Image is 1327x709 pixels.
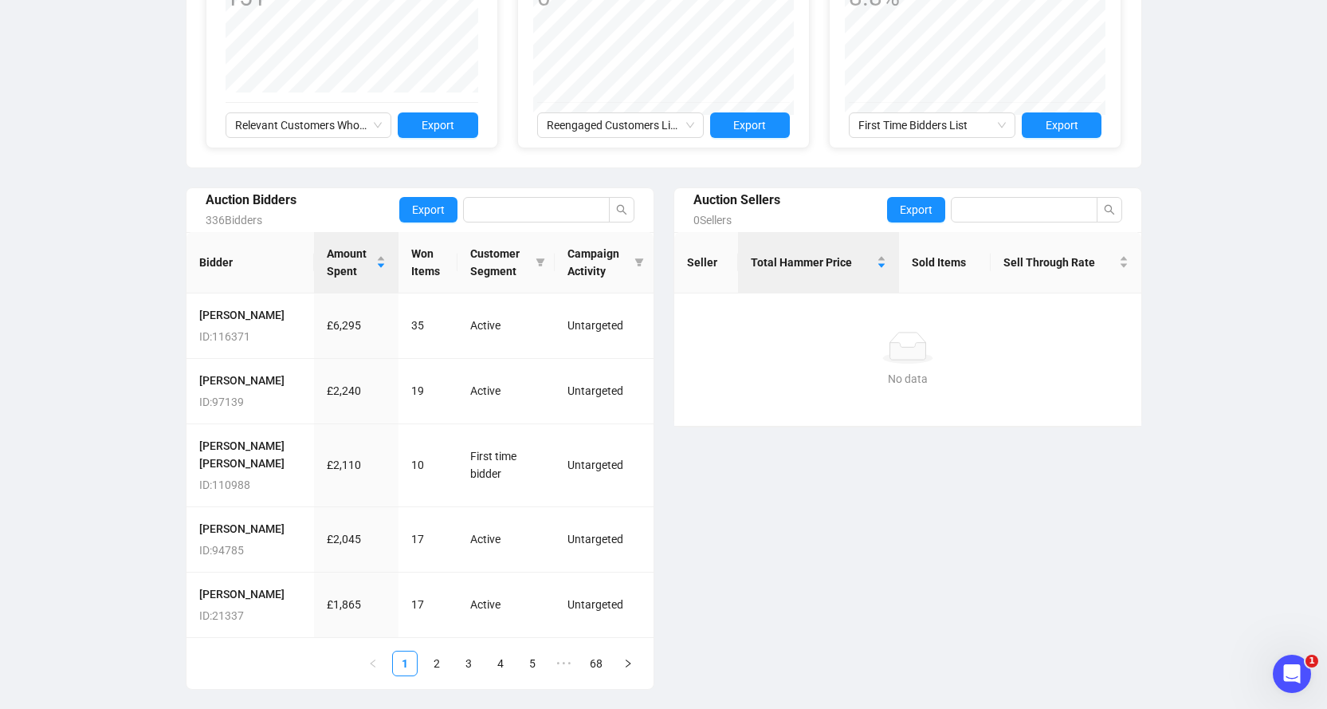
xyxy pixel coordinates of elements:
[206,190,399,210] div: Auction Bidders
[13,414,306,452] div: user says…
[76,522,88,535] button: Upload attachment
[199,520,302,538] h4: [PERSON_NAME]
[392,651,418,676] li: 1
[57,452,306,502] div: Hi again, it looks like you've uploaded it anyway - so thank you!
[26,77,249,156] div: If you still need help resolving the mapping failed error, I'm here to assist you further. Would ...
[206,214,262,226] span: 336 Bidders
[520,651,545,676] li: 5
[457,652,481,676] a: 3
[77,8,130,20] h1: Artbrain
[273,516,299,542] button: Send a message…
[13,293,306,315] div: [DATE]
[199,479,250,491] span: ID: 110988
[199,396,244,408] span: ID: 97139
[1008,554,1327,666] iframe: Intercom notifications message
[199,372,302,389] h4: [PERSON_NAME]
[199,437,302,472] h4: [PERSON_NAME] [PERSON_NAME]
[72,181,269,195] div: [PERSON_NAME] joined the conversation
[422,116,454,134] span: Export
[536,258,545,267] span: filter
[552,651,577,676] li: Next 5 Pages
[360,651,386,676] button: left
[14,489,305,516] textarea: Message…
[555,507,653,573] td: Untargeted
[457,424,555,507] td: First time bidder
[398,232,457,293] th: Won Items
[1022,112,1101,138] button: Export
[1273,655,1311,693] iframe: To enrich screen reader interactions, please activate Accessibility in Grammarly extension settings
[470,245,529,280] span: Customer Segment
[710,112,790,138] button: Export
[314,424,398,507] td: £2,110
[412,201,445,219] span: Export
[13,215,261,281] div: Hi, I’m sorry for the delayed reply. Can you please share the file so that we can review it on ou...
[165,423,293,440] div: ArtBrainEx...08-16.xlsx
[991,232,1141,293] th: Sell Through Rate
[199,609,244,622] span: ID: 21337
[149,423,293,441] a: ArtBrainEx...08-16.xlsx
[45,9,71,34] img: Profile image for Artbrain
[899,232,991,293] th: Sold Items
[457,507,555,573] td: Active
[555,573,653,638] td: Untargeted
[751,254,874,271] span: Total Hammer Price
[489,652,512,676] a: 4
[199,585,302,603] h4: [PERSON_NAME]
[77,20,109,36] p: Active
[457,573,555,638] td: Active
[398,424,457,507] td: 10
[186,232,315,293] th: Bidder
[314,573,398,638] td: £1,865
[520,652,544,676] a: 5
[693,214,732,226] span: 0 Sellers
[314,232,398,293] th: Amount Spent
[623,659,633,668] span: right
[26,41,201,57] div: Did that answer your question?
[280,6,308,35] div: Close
[887,197,945,223] button: Export
[399,197,457,223] button: Export
[13,215,306,293] div: Artbrain says…
[13,452,306,515] div: user says…
[424,651,450,676] li: 2
[13,178,306,215] div: Artbrain says…
[235,113,383,137] span: Relevant Customers Who Didn’t Bid
[398,359,457,424] td: 19
[398,112,477,138] button: Export
[199,306,302,324] h4: [PERSON_NAME]
[567,245,627,280] span: Campaign Activity
[26,224,249,271] div: Hi, I’m sorry for the delayed reply. Can you please share the file so that we can review it on ou...
[13,68,306,178] div: Fin says…
[398,507,457,573] td: 17
[552,651,577,676] span: •••
[456,651,481,676] li: 3
[393,652,417,676] a: 1
[199,544,244,557] span: ID: 94785
[584,652,608,676] a: 68
[457,293,555,359] td: Active
[634,258,644,267] span: filter
[532,242,548,283] span: filter
[555,359,653,424] td: Untargeted
[13,32,306,69] div: Fin says…
[25,522,37,535] button: Emoji picker
[13,32,214,67] div: Did that answer your question?
[314,293,398,359] td: £6,295
[360,651,386,676] li: Previous Page
[13,315,306,414] div: user says…
[488,651,513,676] li: 4
[615,651,641,676] button: right
[733,116,766,134] span: Export
[1003,254,1115,271] span: Sell Through Rate
[616,204,627,215] span: search
[693,370,1122,388] div: No data
[1046,116,1078,134] span: Export
[693,190,887,210] div: Auction Sellers
[327,245,373,280] span: Amount Spent
[1305,655,1318,668] span: 1
[631,242,647,283] span: filter
[136,414,306,451] div: ArtBrainEx...08-16.xlsx
[547,113,694,137] span: Reengaged Customers List
[555,293,653,359] td: Untargeted
[51,180,67,196] img: Profile image for Artbrain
